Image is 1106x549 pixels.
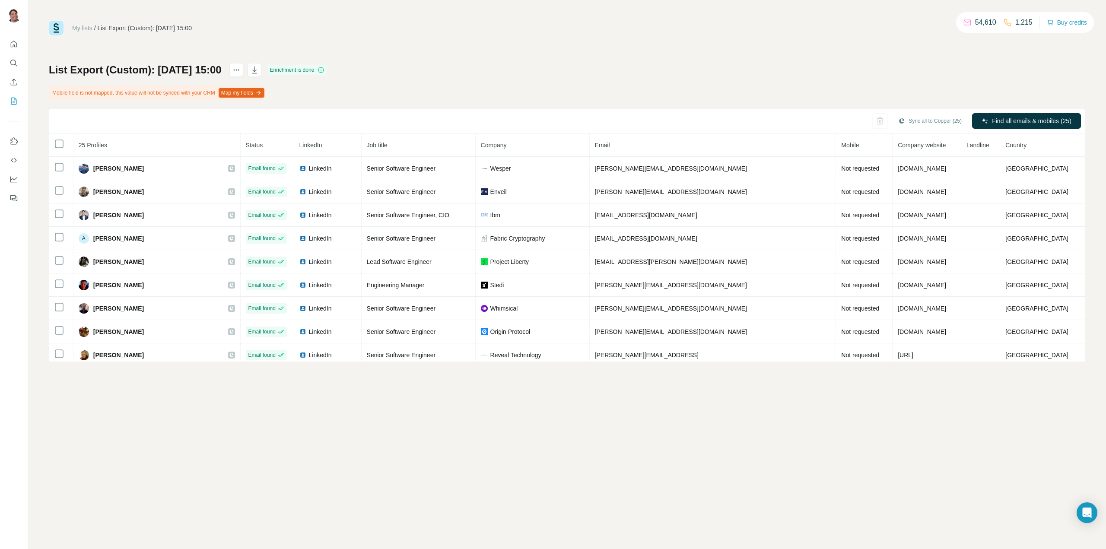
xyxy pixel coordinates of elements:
[841,258,879,265] span: Not requested
[7,190,21,206] button: Feedback
[49,21,64,35] img: Surfe Logo
[490,187,507,196] span: Enveil
[898,305,946,312] span: [DOMAIN_NAME]
[219,88,264,98] button: Map my fields
[1005,165,1068,172] span: [GEOGRAPHIC_DATA]
[595,165,747,172] span: [PERSON_NAME][EMAIL_ADDRESS][DOMAIN_NAME]
[7,9,21,22] img: Avatar
[367,142,388,149] span: Job title
[481,188,488,195] img: company-logo
[79,350,89,360] img: Avatar
[367,352,436,359] span: Senior Software Engineer
[481,305,488,312] img: company-logo
[1005,235,1068,242] span: [GEOGRAPHIC_DATA]
[93,351,144,359] span: [PERSON_NAME]
[595,282,747,289] span: [PERSON_NAME][EMAIL_ADDRESS][DOMAIN_NAME]
[595,352,699,359] span: [PERSON_NAME][EMAIL_ADDRESS]
[841,188,879,195] span: Not requested
[309,351,332,359] span: LinkedIn
[841,305,879,312] span: Not requested
[248,258,276,266] span: Email found
[841,165,879,172] span: Not requested
[966,142,989,149] span: Landline
[898,165,946,172] span: [DOMAIN_NAME]
[72,25,92,32] a: My lists
[299,258,306,265] img: LinkedIn logo
[93,164,144,173] span: [PERSON_NAME]
[841,328,879,335] span: Not requested
[1005,212,1068,219] span: [GEOGRAPHIC_DATA]
[367,328,436,335] span: Senior Software Engineer
[93,187,144,196] span: [PERSON_NAME]
[898,352,913,359] span: [URL]
[98,24,192,32] div: List Export (Custom): [DATE] 15:00
[490,304,518,313] span: Whimsical
[595,188,747,195] span: [PERSON_NAME][EMAIL_ADDRESS][DOMAIN_NAME]
[490,257,529,266] span: Project Liberty
[481,213,488,216] img: company-logo
[892,114,968,127] button: Sync all to Copper (25)
[79,303,89,314] img: Avatar
[248,305,276,312] span: Email found
[898,188,946,195] span: [DOMAIN_NAME]
[481,142,507,149] span: Company
[490,164,511,173] span: Wesper
[1077,502,1097,523] div: Open Intercom Messenger
[299,212,306,219] img: LinkedIn logo
[299,188,306,195] img: LinkedIn logo
[490,234,545,243] span: Fabric Cryptography
[299,235,306,242] img: LinkedIn logo
[595,328,747,335] span: [PERSON_NAME][EMAIL_ADDRESS][DOMAIN_NAME]
[246,142,263,149] span: Status
[93,234,144,243] span: [PERSON_NAME]
[367,282,425,289] span: Engineering Manager
[841,235,879,242] span: Not requested
[898,235,946,242] span: [DOMAIN_NAME]
[93,211,144,219] span: [PERSON_NAME]
[248,328,276,336] span: Email found
[595,142,610,149] span: Email
[841,212,879,219] span: Not requested
[841,282,879,289] span: Not requested
[898,142,946,149] span: Company website
[595,235,697,242] span: [EMAIL_ADDRESS][DOMAIN_NAME]
[1005,352,1068,359] span: [GEOGRAPHIC_DATA]
[1015,17,1033,28] p: 1,215
[898,258,946,265] span: [DOMAIN_NAME]
[248,188,276,196] span: Email found
[1005,188,1068,195] span: [GEOGRAPHIC_DATA]
[299,282,306,289] img: LinkedIn logo
[248,351,276,359] span: Email found
[248,235,276,242] span: Email found
[267,65,327,75] div: Enrichment is done
[79,280,89,290] img: Avatar
[248,211,276,219] span: Email found
[1005,282,1068,289] span: [GEOGRAPHIC_DATA]
[7,74,21,90] button: Enrich CSV
[49,63,222,77] h1: List Export (Custom): [DATE] 15:00
[367,258,432,265] span: Lead Software Engineer
[490,211,500,219] span: Ibm
[367,188,436,195] span: Senior Software Engineer
[1005,142,1027,149] span: Country
[309,234,332,243] span: LinkedIn
[94,24,96,32] li: /
[79,210,89,220] img: Avatar
[299,352,306,359] img: LinkedIn logo
[93,304,144,313] span: [PERSON_NAME]
[595,305,747,312] span: [PERSON_NAME][EMAIL_ADDRESS][DOMAIN_NAME]
[7,55,21,71] button: Search
[481,165,488,172] img: company-logo
[93,257,144,266] span: [PERSON_NAME]
[309,211,332,219] span: LinkedIn
[490,351,541,359] span: Reveal Technology
[79,233,89,244] div: A
[490,281,504,289] span: Stedi
[367,305,436,312] span: Senior Software Engineer
[309,281,332,289] span: LinkedIn
[898,212,946,219] span: [DOMAIN_NAME]
[79,187,89,197] img: Avatar
[481,258,488,265] img: company-logo
[79,163,89,174] img: Avatar
[229,63,243,77] button: actions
